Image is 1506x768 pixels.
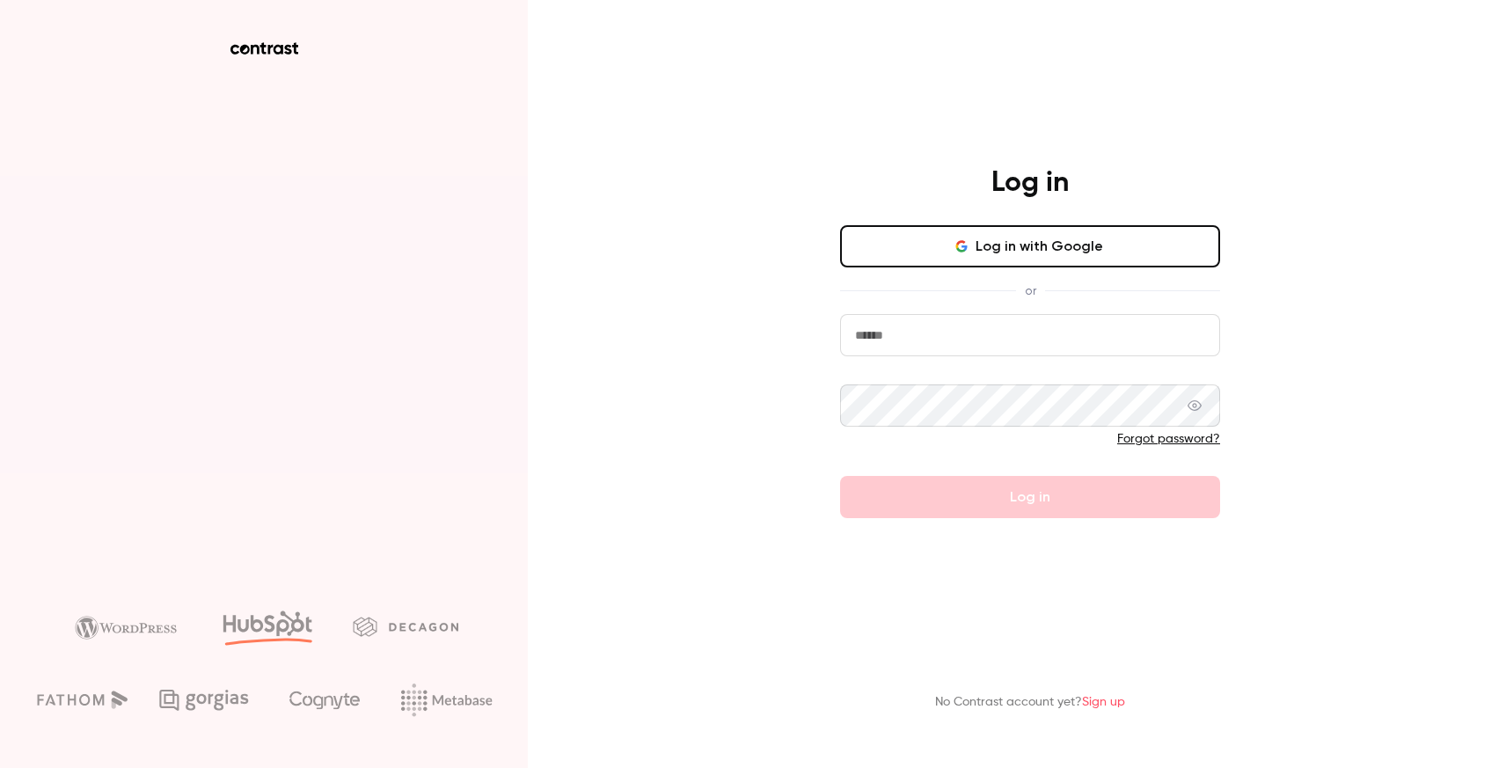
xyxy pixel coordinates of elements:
[935,693,1125,712] p: No Contrast account yet?
[991,165,1069,201] h4: Log in
[353,617,458,636] img: decagon
[1016,282,1045,300] span: or
[1117,433,1220,445] a: Forgot password?
[840,225,1220,267] button: Log in with Google
[1082,696,1125,708] a: Sign up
